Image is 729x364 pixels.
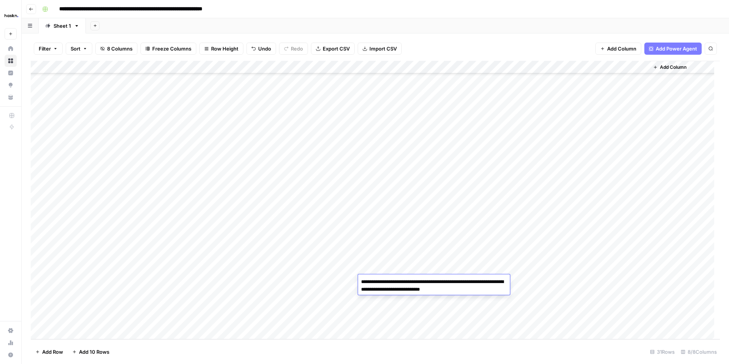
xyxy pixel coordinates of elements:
div: 8/8 Columns [678,346,720,358]
span: Filter [39,45,51,52]
button: Add Row [31,346,68,358]
div: Sheet 1 [54,22,71,30]
button: Add Power Agent [644,43,702,55]
button: Undo [246,43,276,55]
span: Redo [291,45,303,52]
button: Workspace: Haskn [5,6,17,25]
span: Add Row [42,348,63,356]
button: Sort [66,43,92,55]
button: Import CSV [358,43,402,55]
a: Browse [5,55,17,67]
a: Your Data [5,91,17,103]
span: Add Power Agent [656,45,697,52]
button: Add Column [650,62,690,72]
span: Export CSV [323,45,350,52]
button: Add Column [595,43,641,55]
button: Redo [279,43,308,55]
span: Undo [258,45,271,52]
a: Home [5,43,17,55]
div: 31 Rows [647,346,678,358]
img: Haskn Logo [5,9,18,22]
button: Help + Support [5,349,17,361]
span: Freeze Columns [152,45,191,52]
button: 8 Columns [95,43,137,55]
a: Opportunities [5,79,17,91]
span: 8 Columns [107,45,133,52]
span: Sort [71,45,80,52]
span: Import CSV [369,45,397,52]
button: Row Height [199,43,243,55]
a: Insights [5,67,17,79]
a: Settings [5,324,17,337]
button: Freeze Columns [140,43,196,55]
span: Add Column [607,45,636,52]
span: Add Column [660,64,686,71]
span: Add 10 Rows [79,348,109,356]
button: Export CSV [311,43,355,55]
a: Sheet 1 [39,18,86,33]
button: Filter [34,43,63,55]
span: Row Height [211,45,238,52]
a: Usage [5,337,17,349]
button: Add 10 Rows [68,346,114,358]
